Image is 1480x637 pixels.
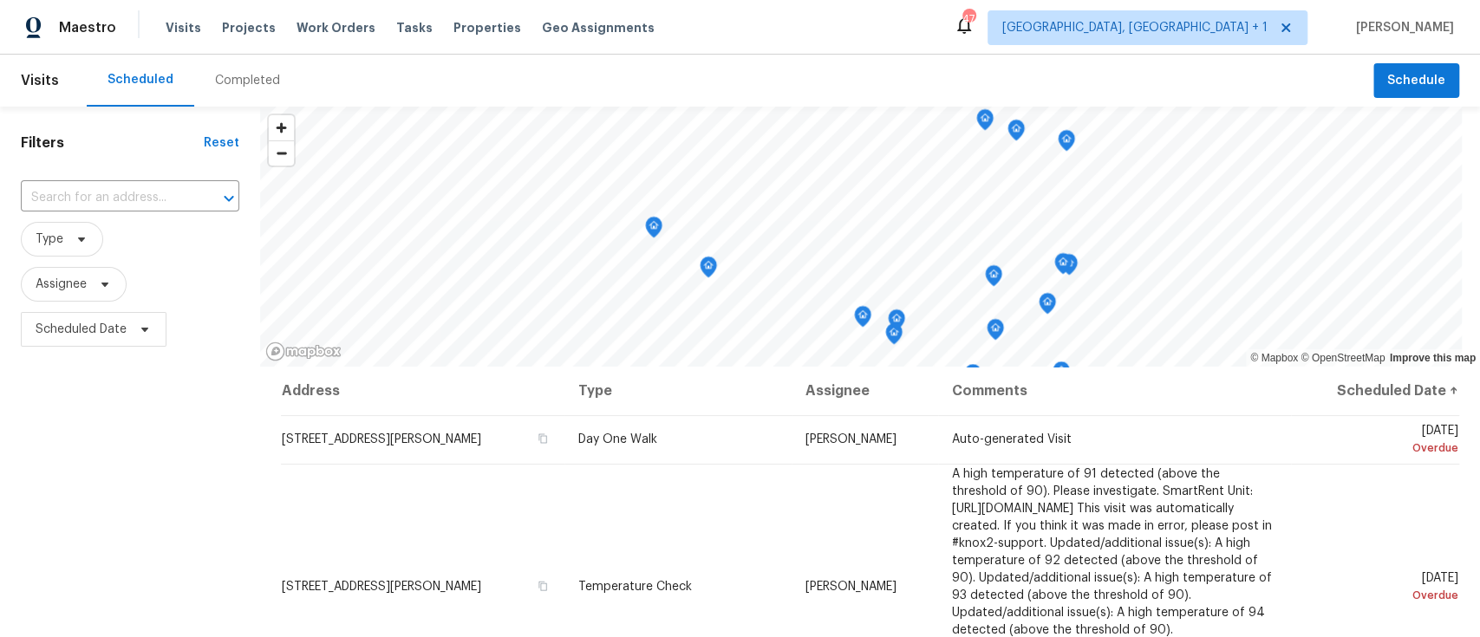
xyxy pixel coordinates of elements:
[260,107,1462,367] canvas: Map
[985,265,1002,292] div: Map marker
[265,341,342,361] a: Mapbox homepage
[535,578,551,594] button: Copy Address
[215,72,280,89] div: Completed
[1349,19,1454,36] span: [PERSON_NAME]
[1054,253,1072,280] div: Map marker
[1002,19,1268,36] span: [GEOGRAPHIC_DATA], [GEOGRAPHIC_DATA] + 1
[645,217,662,244] div: Map marker
[1390,352,1476,364] a: Improve this map
[1039,293,1056,320] div: Map marker
[269,115,294,140] button: Zoom in
[535,431,551,446] button: Copy Address
[578,433,657,445] span: Day One Walk
[952,433,1072,445] span: Auto-generated Visit
[700,257,717,283] div: Map marker
[1007,120,1025,146] div: Map marker
[1373,63,1459,99] button: Schedule
[297,19,375,36] span: Work Orders
[805,581,896,593] span: [PERSON_NAME]
[204,134,239,152] div: Reset
[976,109,994,136] div: Map marker
[21,134,204,152] h1: Filters
[987,319,1004,346] div: Map marker
[805,433,896,445] span: [PERSON_NAME]
[1387,70,1445,92] span: Schedule
[854,306,871,333] div: Map marker
[564,367,792,415] th: Type
[166,19,201,36] span: Visits
[1305,439,1458,457] div: Overdue
[396,22,433,34] span: Tasks
[282,581,481,593] span: [STREET_ADDRESS][PERSON_NAME]
[962,10,975,28] div: 47
[1305,572,1458,604] span: [DATE]
[1291,367,1459,415] th: Scheduled Date ↑
[1305,587,1458,604] div: Overdue
[269,140,294,166] button: Zoom out
[964,364,981,391] div: Map marker
[1250,352,1298,364] a: Mapbox
[217,186,241,211] button: Open
[542,19,655,36] span: Geo Assignments
[21,185,191,211] input: Search for an address...
[1053,361,1070,388] div: Map marker
[281,367,564,415] th: Address
[21,62,59,100] span: Visits
[1058,130,1075,157] div: Map marker
[792,367,938,415] th: Assignee
[36,231,63,248] span: Type
[1301,352,1385,364] a: OpenStreetMap
[108,71,173,88] div: Scheduled
[938,367,1292,415] th: Comments
[222,19,276,36] span: Projects
[1305,425,1458,457] span: [DATE]
[36,321,127,338] span: Scheduled Date
[578,581,692,593] span: Temperature Check
[888,309,905,336] div: Map marker
[36,276,87,293] span: Assignee
[269,141,294,166] span: Zoom out
[453,19,521,36] span: Properties
[885,323,903,350] div: Map marker
[59,19,116,36] span: Maestro
[282,433,481,445] span: [STREET_ADDRESS][PERSON_NAME]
